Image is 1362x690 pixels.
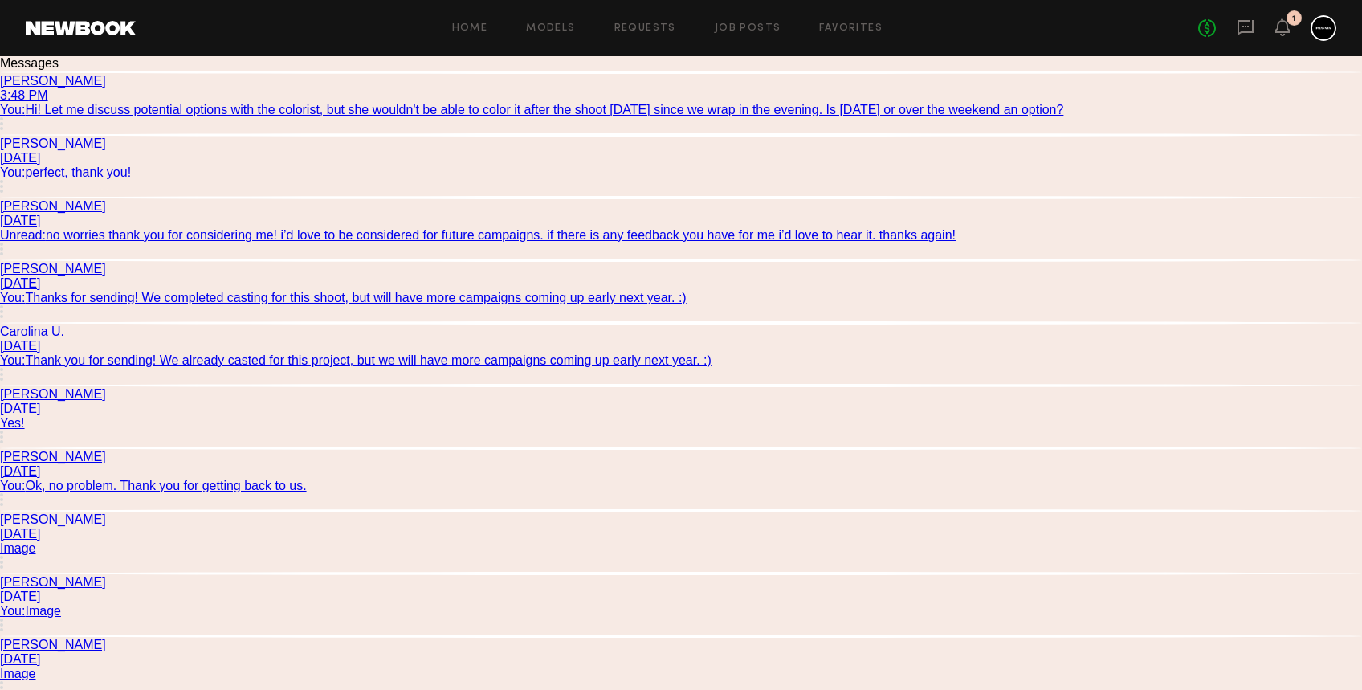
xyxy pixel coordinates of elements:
[614,23,676,34] a: Requests
[526,23,575,34] a: Models
[715,23,781,34] a: Job Posts
[1292,14,1296,23] div: 1
[452,23,488,34] a: Home
[819,23,883,34] a: Favorites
